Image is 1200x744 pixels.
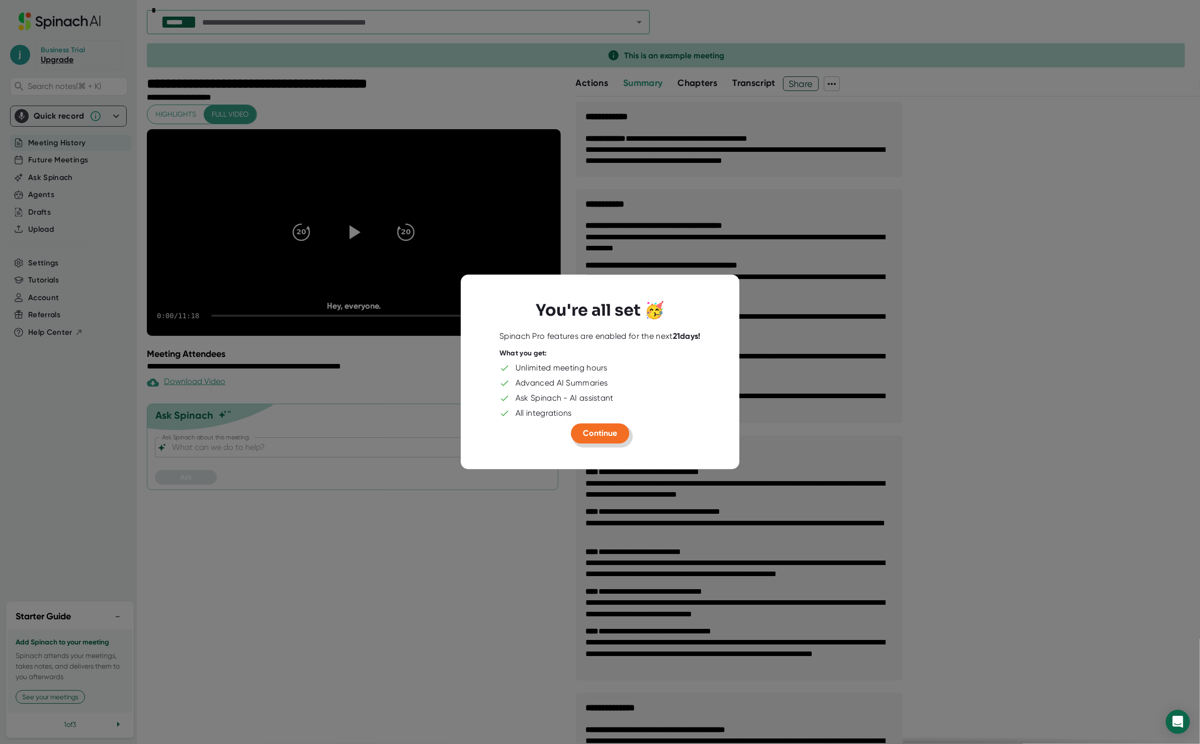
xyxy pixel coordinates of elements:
[571,423,629,443] button: Continue
[516,378,608,388] div: Advanced AI Summaries
[583,428,617,438] span: Continue
[516,408,572,418] div: All integrations
[499,331,701,341] div: Spinach Pro features are enabled for the next
[673,331,701,341] b: 21 days!
[1166,710,1190,734] div: Open Intercom Messenger
[499,349,547,358] div: What you get:
[516,393,614,403] div: Ask Spinach - AI assistant
[536,301,664,320] h3: You're all set 🥳
[516,363,608,373] div: Unlimited meeting hours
